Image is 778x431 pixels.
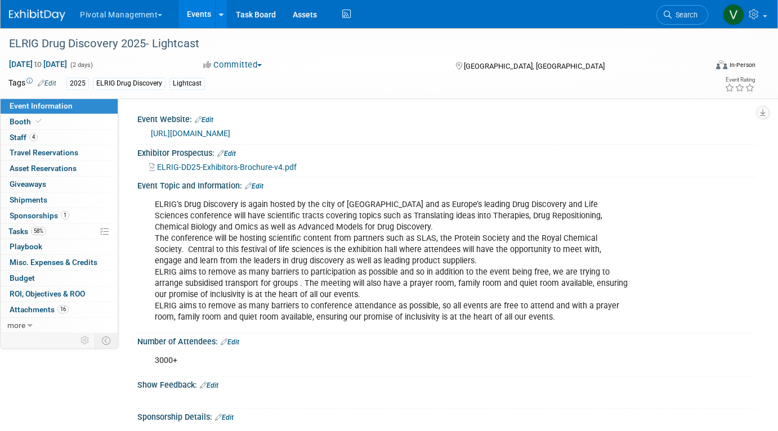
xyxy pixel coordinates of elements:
a: Travel Reservations [1,145,118,160]
a: ROI, Objectives & ROO [1,286,118,302]
div: ELRIG Drug Discovery 2025- Lightcast [5,34,692,54]
span: Attachments [10,305,69,314]
a: Giveaways [1,177,118,192]
div: Event Topic and Information: [137,177,755,192]
span: 4 [29,133,38,141]
div: Event Rating [725,77,755,83]
img: Format-Inperson.png [716,60,727,69]
span: [DATE] [DATE] [8,59,68,69]
a: more [1,318,118,333]
a: Edit [245,182,263,190]
span: Asset Reservations [10,164,77,173]
span: Giveaways [10,179,46,188]
button: Committed [199,59,266,71]
a: Event Information [1,98,118,114]
img: Valerie Weld [723,4,744,25]
div: Number of Attendees: [137,333,755,348]
a: Staff4 [1,130,118,145]
div: Show Feedback: [137,376,755,391]
span: Shipments [10,195,47,204]
a: Booth [1,114,118,129]
span: Playbook [10,242,42,251]
a: Edit [221,338,239,346]
span: Event Information [10,101,73,110]
span: Misc. Expenses & Credits [10,258,97,267]
a: Edit [200,381,218,389]
td: Personalize Event Tab Strip [75,333,95,348]
span: Budget [10,273,35,282]
i: Booth reservation complete [36,118,42,124]
div: Exhibitor Prospectus: [137,145,755,159]
span: Travel Reservations [10,148,78,157]
div: 2025 [66,78,89,89]
img: ExhibitDay [9,10,65,21]
a: Edit [195,116,213,124]
span: more [7,321,25,330]
span: Tasks [8,227,46,236]
a: Shipments [1,192,118,208]
a: Budget [1,271,118,286]
div: ELRIG’s Drug Discovery is again hosted by the city of [GEOGRAPHIC_DATA] and as Europe’s leading D... [147,194,636,329]
span: ELRIG-DD25-Exhibitors-Brochure-v4.pdf [157,163,297,172]
a: Search [656,5,708,25]
a: [URL][DOMAIN_NAME] [151,129,230,138]
span: Staff [10,133,38,142]
span: Sponsorships [10,211,69,220]
div: Event Format [645,59,755,75]
span: ROI, Objectives & ROO [10,289,85,298]
span: (2 days) [69,61,93,69]
span: 58% [31,227,46,235]
div: In-Person [729,61,755,69]
a: Attachments16 [1,302,118,317]
a: Playbook [1,239,118,254]
span: 16 [57,305,69,313]
span: Booth [10,117,44,126]
div: 3000+ [147,349,636,372]
span: [GEOGRAPHIC_DATA], [GEOGRAPHIC_DATA] [464,62,605,70]
a: Tasks58% [1,224,118,239]
a: Edit [38,79,56,87]
span: Search [672,11,697,19]
td: Toggle Event Tabs [95,333,118,348]
a: ELRIG-DD25-Exhibitors-Brochure-v4.pdf [149,163,297,172]
a: Edit [217,150,236,158]
div: Event Website: [137,111,755,125]
a: Asset Reservations [1,161,118,176]
a: Edit [215,414,234,421]
a: Sponsorships1 [1,208,118,223]
div: Sponsorship Details: [137,408,755,423]
div: ELRIG Drug Discovery [93,78,166,89]
td: Tags [8,77,56,90]
a: Misc. Expenses & Credits [1,255,118,270]
span: to [33,60,43,69]
div: Lightcast [169,78,205,89]
span: 1 [61,211,69,219]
